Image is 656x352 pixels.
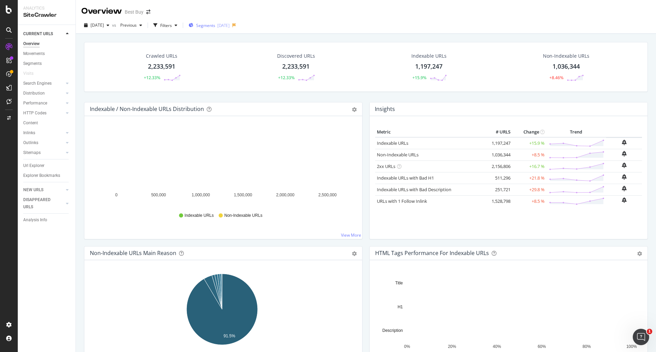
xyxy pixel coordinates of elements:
[23,30,64,38] a: CURRENT URLS
[411,53,447,59] div: Indexable URLs
[375,104,395,114] h4: Insights
[512,137,546,149] td: +15.9 %
[23,162,71,169] a: Url Explorer
[115,193,118,197] text: 0
[186,20,232,31] button: Segments[DATE]
[23,100,47,107] div: Performance
[395,281,403,285] text: Title
[415,62,442,71] div: 1,197,247
[81,20,112,31] button: [DATE]
[23,216,47,224] div: Analysis Info
[23,129,64,137] a: Inlinks
[485,149,512,160] td: 1,036,344
[543,53,589,59] div: Non-Indexable URLs
[23,80,52,87] div: Search Engines
[112,22,118,28] span: vs
[23,5,70,11] div: Analytics
[125,9,143,15] div: Best Buy
[377,140,408,146] a: Indexable URLs
[160,23,172,28] div: Filters
[622,151,627,156] div: bell-plus
[485,127,512,137] th: # URLS
[375,271,640,350] div: A chart.
[90,127,354,206] svg: A chart.
[377,198,427,204] a: URLs with 1 Follow Inlink
[398,305,403,309] text: H1
[90,105,204,112] div: Indexable / Non-Indexable URLs Distribution
[23,149,64,156] a: Sitemaps
[23,119,38,127] div: Content
[377,152,419,158] a: Non-Indexable URLs
[234,193,252,197] text: 1,500,000
[282,62,310,71] div: 2,233,591
[118,22,137,28] span: Previous
[23,196,64,211] a: DISAPPEARED URLS
[512,127,546,137] th: Change
[633,329,649,345] iframe: Intercom live chat
[23,172,71,179] a: Explorer Bookmarks
[622,140,627,145] div: bell-plus
[549,75,563,81] div: +8.46%
[146,53,177,59] div: Crawled URLs
[412,75,426,81] div: +15.9%
[223,334,235,338] text: 91.5%
[224,213,262,219] span: Non-Indexable URLs
[90,271,354,350] svg: A chart.
[23,60,71,67] a: Segments
[622,163,627,168] div: bell-plus
[277,53,315,59] div: Discovered URLs
[23,129,35,137] div: Inlinks
[23,40,71,47] a: Overview
[23,11,70,19] div: SiteCrawler
[352,251,357,256] div: gear
[23,80,64,87] a: Search Engines
[276,193,295,197] text: 2,000,000
[352,107,357,112] div: gear
[538,344,546,349] text: 60%
[192,193,210,197] text: 1,000,000
[512,195,546,207] td: +8.5 %
[647,329,652,334] span: 1
[23,162,44,169] div: Url Explorer
[404,344,410,349] text: 0%
[552,62,580,71] div: 1,036,344
[375,250,489,256] div: HTML Tags Performance for Indexable URLs
[626,344,637,349] text: 100%
[23,50,71,57] a: Movements
[184,213,214,219] span: Indexable URLs
[637,251,642,256] div: gear
[512,172,546,184] td: +21.8 %
[23,149,41,156] div: Sitemaps
[23,90,64,97] a: Distribution
[375,127,485,137] th: Metric
[377,186,451,193] a: Indexable URLs with Bad Description
[217,23,230,28] div: [DATE]
[23,90,45,97] div: Distribution
[23,70,33,77] div: Visits
[23,196,58,211] div: DISAPPEARED URLS
[23,139,64,146] a: Outlinks
[23,100,64,107] a: Performance
[144,75,160,81] div: +12.33%
[512,160,546,172] td: +16.7 %
[23,60,42,67] div: Segments
[512,149,546,160] td: +8.5 %
[278,75,295,81] div: +12.33%
[512,184,546,195] td: +29.8 %
[23,139,38,146] div: Outlinks
[448,344,456,349] text: 20%
[81,5,122,17] div: Overview
[546,127,606,137] th: Trend
[118,20,145,31] button: Previous
[146,10,150,14] div: arrow-right-arrow-left
[485,137,512,149] td: 1,197,247
[23,172,60,179] div: Explorer Bookmarks
[377,163,395,169] a: 2xx URLs
[485,195,512,207] td: 1,528,798
[318,193,337,197] text: 2,500,000
[485,184,512,195] td: 251,721
[377,175,434,181] a: Indexable URLs with Bad H1
[583,344,591,349] text: 80%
